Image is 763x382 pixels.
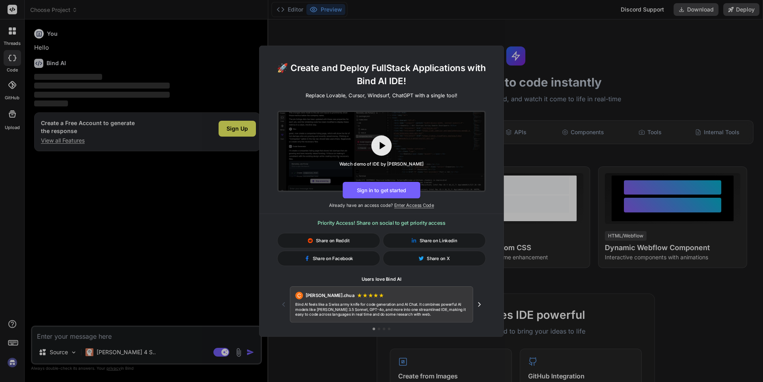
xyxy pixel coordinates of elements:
[306,91,457,99] p: Replace Lovable, Cursor, Windsurf, ChatGPT with a single tool!
[373,291,379,299] span: ★
[343,181,420,198] button: Sign in to get started
[394,202,434,208] span: Enter Access Code
[383,328,385,330] button: Go to testimonial 3
[368,291,374,299] span: ★
[295,291,303,299] div: C
[473,298,486,311] button: Next testimonial
[378,328,380,330] button: Go to testimonial 2
[277,276,486,282] h1: Users love Bind AI
[357,291,362,299] span: ★
[277,298,290,311] button: Previous testimonial
[269,61,493,87] h1: 🚀 Create and Deploy FullStack Applications with Bind AI IDE!
[277,219,486,226] h3: Priority Access! Share on social to get priority access
[373,328,375,330] button: Go to testimonial 1
[306,292,354,299] span: [PERSON_NAME].chua
[316,237,350,243] span: Share on Reddit
[362,291,368,299] span: ★
[313,255,353,261] span: Share on Facebook
[388,328,390,330] button: Go to testimonial 4
[259,202,504,208] p: Already have an access code?
[427,255,450,261] span: Share on X
[339,161,424,167] div: Watch demo of IDE by [PERSON_NAME]
[379,291,384,299] span: ★
[420,237,457,243] span: Share on Linkedin
[295,302,468,317] p: Bind AI feels like a Swiss army knife for code generation and AI Chat. It combines powerful AI mo...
